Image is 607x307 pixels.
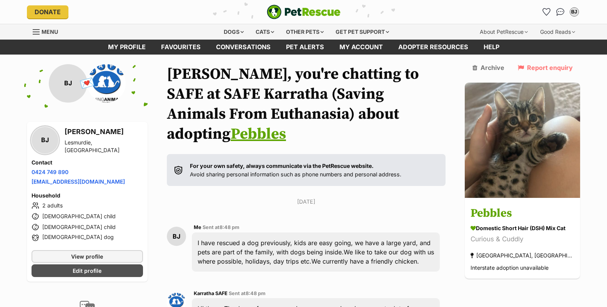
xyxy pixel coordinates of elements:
a: My profile [100,40,153,55]
img: SAFE Karratha (Saving Animals From Euthanasia) profile pic [87,64,126,103]
a: Donate [27,5,68,18]
li: 2 adults [32,201,143,210]
a: Conversations [554,6,567,18]
h4: Contact [32,159,143,166]
a: Archive [472,64,504,71]
a: PetRescue [267,5,341,19]
div: About PetRescue [474,24,533,40]
a: View profile [32,250,143,263]
div: Domestic Short Hair (DSH) Mix Cat [471,224,574,232]
div: Good Reads [535,24,580,40]
div: Dogs [218,24,249,40]
a: Favourites [153,40,208,55]
a: My account [332,40,391,55]
div: Curious & Cuddly [471,234,574,244]
ul: Account quick links [540,6,580,18]
div: Get pet support [330,24,394,40]
div: Other pets [281,24,329,40]
h4: Household [32,192,143,199]
p: [DATE] [167,197,446,206]
a: [EMAIL_ADDRESS][DOMAIN_NAME] [32,178,125,185]
img: logo-e224e6f780fb5917bec1dbf3a21bbac754714ae5b6737aabdf751b685950b380.svg [267,5,341,19]
button: My account [568,6,580,18]
a: Pebbles [231,124,286,144]
a: Edit profile [32,264,143,277]
p: Avoid sharing personal information such as phone numbers and personal address. [190,162,401,178]
span: Menu [42,28,58,35]
span: 💌 [78,75,96,91]
a: Adopter resources [391,40,476,55]
div: [GEOGRAPHIC_DATA], [GEOGRAPHIC_DATA] [471,250,574,261]
div: Cats [250,24,279,40]
a: Pebbles Domestic Short Hair (DSH) Mix Cat Curious & Cuddly [GEOGRAPHIC_DATA], [GEOGRAPHIC_DATA] I... [465,199,580,279]
a: Pet alerts [278,40,332,55]
img: chat-41dd97257d64d25036548639549fe6c8038ab92f7586957e7f3b1b290dea8141.svg [556,8,564,16]
a: Report enquiry [518,64,573,71]
a: Menu [33,24,63,38]
strong: For your own safety, always communicate via the PetRescue website. [190,163,374,169]
span: 8:48 pm [246,290,266,296]
img: Pebbles [465,83,580,198]
span: Sent at [229,290,266,296]
span: 8:48 pm [220,224,239,230]
div: BJ [49,64,87,103]
span: Karratha SAFE [194,290,228,296]
span: Edit profile [73,267,101,275]
a: conversations [208,40,278,55]
li: [DEMOGRAPHIC_DATA] child [32,212,143,221]
a: 0424 749 890 [32,169,68,175]
a: Help [476,40,507,55]
div: BJ [167,227,186,246]
li: [DEMOGRAPHIC_DATA] child [32,222,143,232]
span: Me [194,224,201,230]
span: Interstate adoption unavailable [471,264,549,271]
li: [DEMOGRAPHIC_DATA] dog [32,233,143,242]
div: BJ [570,8,578,16]
span: Sent at [203,224,239,230]
div: Lesmurdie, [GEOGRAPHIC_DATA] [65,139,143,154]
div: BJ [32,127,58,154]
h3: [PERSON_NAME] [65,126,143,137]
div: I have rescued a dog previously, kids are easy going, we have a large yard, and pets are part of ... [192,232,440,272]
a: Favourites [540,6,553,18]
h3: Pebbles [471,205,574,222]
span: View profile [71,252,103,261]
h1: [PERSON_NAME], you're chatting to SAFE at SAFE Karratha (Saving Animals From Euthanasia) about ad... [167,64,446,144]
